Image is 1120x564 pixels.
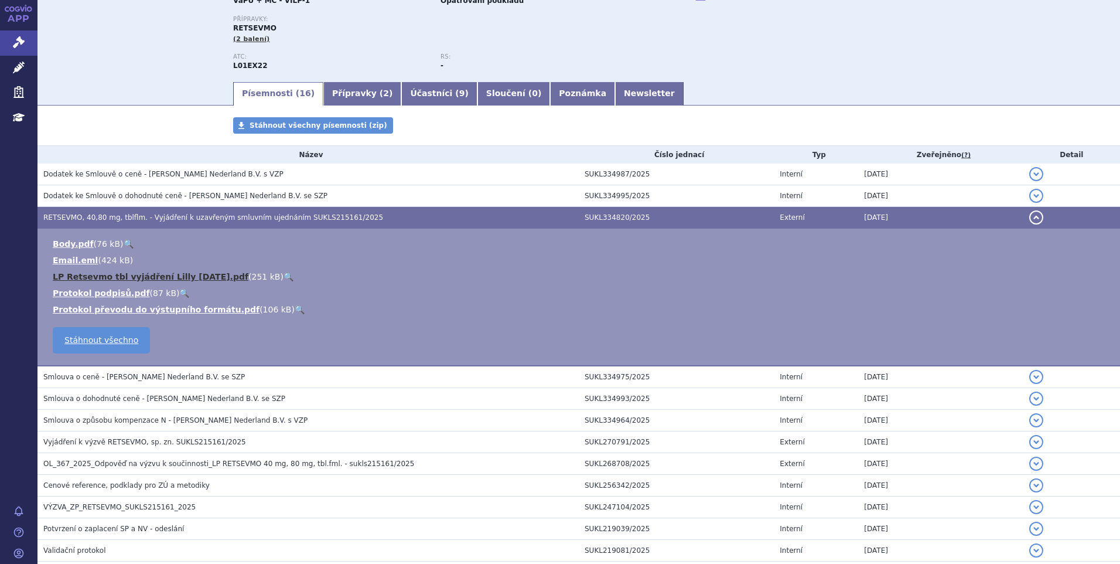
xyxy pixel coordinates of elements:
span: Interní [780,481,803,490]
td: SUKL334993/2025 [579,388,774,410]
a: Účastníci (9) [401,82,477,106]
td: [DATE] [858,453,1023,475]
button: detail [1029,500,1043,514]
p: RS: [441,53,636,60]
span: Dodatek ke Smlouvě o ceně - Eli Lilly Nederland B.V. s VZP [43,170,284,178]
span: Externí [780,213,804,222]
span: 16 [299,89,310,98]
button: detail [1029,167,1043,181]
a: Písemnosti (16) [233,82,323,106]
td: [DATE] [858,432,1023,453]
span: 87 kB [153,288,176,298]
span: OL_367_2025_Odpověď na výzvu k součinnosti_LP RETSEVMO 40 mg, 80 mg, tbl.fml. - sukls215161/2025 [43,460,414,468]
a: Stáhnout všechno [53,327,150,354]
span: Interní [780,373,803,381]
span: Smlouva o dohodnuté ceně - Eli Lilly Nederland B.V. se SZP [43,395,285,403]
td: [DATE] [858,366,1023,388]
a: Newsletter [615,82,684,106]
li: ( ) [53,254,1108,266]
span: Cenové reference, podklady pro ZÚ a metodiky [43,481,210,490]
abbr: (?) [961,151,971,159]
td: [DATE] [858,518,1023,540]
span: Interní [780,503,803,511]
button: detail [1029,435,1043,449]
span: Interní [780,525,803,533]
td: SUKL334995/2025 [579,185,774,207]
td: [DATE] [858,164,1023,185]
td: [DATE] [858,410,1023,432]
li: ( ) [53,271,1108,283]
span: (2 balení) [233,35,270,43]
td: [DATE] [858,185,1023,207]
span: Interní [780,192,803,200]
a: Body.pdf [53,239,94,249]
span: Smlouva o ceně - Eli Lilly Nederland B.V. se SZP [43,373,245,381]
td: [DATE] [858,497,1023,518]
span: Externí [780,460,804,468]
span: Potvrzení o zaplacení SP a NV - odeslání [43,525,184,533]
span: RETSEVMO, 40,80 mg, tblflm. - Vyjádření k uzavřeným smluvním ujednáním SUKLS215161/2025 [43,213,383,222]
button: detail [1029,478,1043,492]
p: Přípravky: [233,16,648,23]
span: 251 kB [252,272,281,281]
button: detail [1029,370,1043,384]
td: SUKL334964/2025 [579,410,774,432]
td: SUKL334820/2025 [579,207,774,229]
td: [DATE] [858,388,1023,410]
a: Email.eml [53,256,98,265]
p: ATC: [233,53,429,60]
span: 9 [459,89,465,98]
a: 🔍 [284,272,293,281]
td: SUKL219081/2025 [579,540,774,562]
th: Zveřejněno [858,146,1023,164]
a: Sloučení (0) [477,82,550,106]
a: Stáhnout všechny písemnosti (zip) [233,117,393,134]
strong: SELPERKATINIB [233,62,268,70]
span: Externí [780,438,804,446]
th: Číslo jednací [579,146,774,164]
span: Stáhnout všechny písemnosti (zip) [250,121,387,130]
span: Validační protokol [43,546,106,555]
a: 🔍 [179,288,189,298]
li: ( ) [53,304,1108,315]
td: SUKL334987/2025 [579,164,774,185]
span: RETSEVMO [233,24,276,32]
button: detail [1029,392,1043,406]
a: Protokol podpisů.pdf [53,288,150,298]
span: VÝZVA_ZP_RETSEVMO_SUKLS215161_2025 [43,503,196,511]
td: SUKL270791/2025 [579,432,774,453]
td: [DATE] [858,475,1023,497]
th: Název [37,146,579,164]
td: [DATE] [858,540,1023,562]
span: 76 kB [97,239,120,249]
button: detail [1029,413,1043,427]
a: Protokol převodu do výstupního formátu.pdf [53,305,259,314]
a: LP Retsevmo tbl vyjádření Lilly [DATE].pdf [53,272,248,281]
span: 424 kB [101,256,130,265]
button: detail [1029,189,1043,203]
span: Dodatek ke Smlouvě o dohodnuté ceně - Eli Lilly Nederland B.V. se SZP [43,192,327,200]
a: Poznámka [550,82,615,106]
li: ( ) [53,287,1108,299]
span: Interní [780,546,803,555]
th: Detail [1023,146,1120,164]
a: 🔍 [124,239,134,249]
span: 0 [532,89,538,98]
span: Vyjádření k výzvě RETSEVMO, sp. zn. SUKLS215161/2025 [43,438,246,446]
td: [DATE] [858,207,1023,229]
span: 2 [383,89,389,98]
th: Typ [774,146,858,164]
span: Smlouva o způsobu kompenzace N - Eli Lilly Nederland B.V. s VZP [43,416,308,424]
td: SUKL219039/2025 [579,518,774,540]
button: detail [1029,210,1043,225]
a: Přípravky (2) [323,82,401,106]
span: 106 kB [263,305,292,314]
button: detail [1029,522,1043,536]
a: 🔍 [295,305,305,314]
td: SUKL247104/2025 [579,497,774,518]
span: Interní [780,170,803,178]
button: detail [1029,543,1043,558]
td: SUKL334975/2025 [579,366,774,388]
li: ( ) [53,238,1108,250]
span: Interní [780,395,803,403]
